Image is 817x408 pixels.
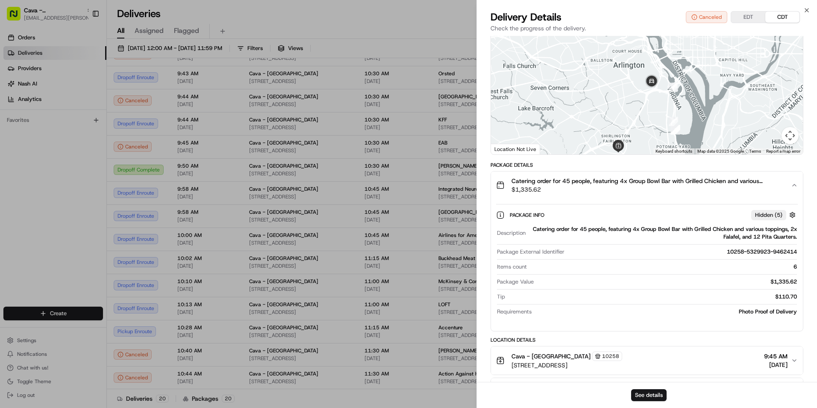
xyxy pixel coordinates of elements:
button: Cava - [GEOGRAPHIC_DATA]10258[STREET_ADDRESS]9:45 AM[DATE] [491,346,803,375]
span: 10258 [602,353,619,360]
a: Powered byPylon [60,212,103,219]
div: Location Details [491,337,803,343]
span: Pylon [85,212,103,219]
span: Description [497,229,526,237]
span: Tip [497,293,505,301]
span: Hidden ( 5 ) [755,211,782,219]
div: 📗 [9,192,15,199]
div: $110.70 [508,293,797,301]
div: 10258-5329923-9462414 [568,248,797,256]
div: We're available if you need us! [38,90,118,97]
span: Cava - [GEOGRAPHIC_DATA] [511,352,591,361]
a: 💻API Documentation [69,188,141,203]
span: [PERSON_NAME] [26,133,69,139]
button: Catering order for 45 people, featuring 4x Group Bowl Bar with Grilled Chicken and various toppin... [491,171,803,199]
button: See details [631,389,667,401]
img: 8571987876998_91fb9ceb93ad5c398215_72.jpg [18,82,33,97]
a: 📗Knowledge Base [5,188,69,203]
div: Start new chat [38,82,140,90]
button: Start new chat [145,84,156,95]
a: Open this area in Google Maps (opens a new window) [493,143,521,154]
span: Knowledge Base [17,191,65,200]
span: [DATE] [764,361,788,369]
span: Map data ©2025 Google [697,149,744,154]
div: 4 [670,125,680,135]
img: Jaidyn Hatchett [9,124,22,138]
div: 💻 [72,192,79,199]
span: [DATE] [76,156,93,163]
p: Check the progress of the delivery. [491,24,803,33]
span: Package External Identifier [497,248,564,256]
span: • [71,156,74,163]
span: • [71,133,74,139]
div: Package Details [491,162,803,169]
div: 6 [530,263,797,271]
button: Keyboard shortcuts [655,148,692,154]
div: Past conversations [9,111,57,118]
a: Report a map error [766,149,800,154]
span: Package Value [497,278,534,286]
button: Map camera controls [782,127,799,144]
span: Package Info [510,212,546,219]
span: Delivery Details [491,10,561,24]
div: $1,335.62 [537,278,797,286]
span: Items count [497,263,527,271]
div: Photo Proof of Delivery [535,308,797,316]
div: Location Not Live [491,144,540,154]
div: Catering order for 45 people, featuring 4x Group Bowl Bar with Grilled Chicken and various toppin... [491,199,803,331]
button: Canceled [686,11,727,23]
div: 6 [668,83,678,92]
span: $1,335.62 [511,185,784,194]
span: Requirements [497,308,532,316]
a: Terms (opens in new tab) [749,149,761,154]
img: Nash [9,9,26,26]
img: Jaidyn Hatchett [9,148,22,161]
span: Catering order for 45 people, featuring 4x Group Bowl Bar with Grilled Chicken and various toppin... [511,177,784,185]
div: Catering order for 45 people, featuring 4x Group Bowl Bar with Grilled Chicken and various toppin... [529,225,797,241]
span: [STREET_ADDRESS] [511,361,622,370]
span: [DATE] [76,133,93,139]
span: 9:45 AM [764,352,788,361]
span: API Documentation [81,191,137,200]
img: 1736555255976-a54dd68f-1ca7-489b-9aae-adbdc363a1c4 [9,82,24,97]
button: See all [132,109,156,120]
div: 5 [669,117,678,126]
img: Google [493,143,521,154]
button: Hidden (5) [751,210,798,220]
button: CDT [765,12,799,23]
p: Welcome 👋 [9,34,156,48]
input: Clear [22,55,141,64]
button: EDT [731,12,765,23]
span: [PERSON_NAME] [26,156,69,163]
